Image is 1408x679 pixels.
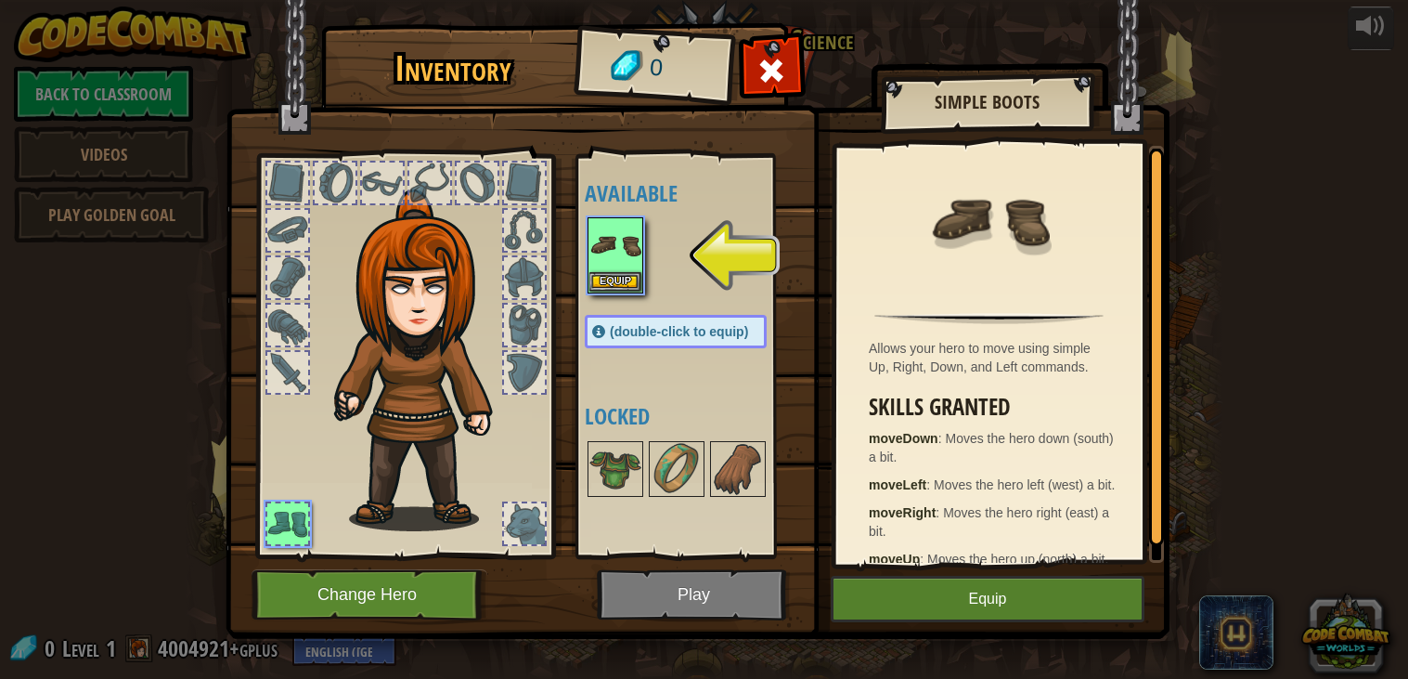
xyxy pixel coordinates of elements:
span: : [938,431,946,446]
span: Moves the hero left (west) a bit. [934,477,1115,492]
h3: Skills Granted [869,395,1118,420]
div: Allows your hero to move using simple Up, Right, Down, and Left commands. [869,339,1118,376]
button: Equip [831,576,1144,622]
strong: moveDown [869,431,938,446]
h4: Locked [585,404,804,428]
strong: moveRight [869,505,936,520]
h2: Simple Boots [899,92,1074,112]
span: : [936,505,943,520]
span: Moves the hero up (north) a bit. [927,552,1108,567]
button: Equip [589,272,641,292]
img: portrait.png [712,443,764,495]
strong: moveUp [869,552,920,567]
span: Moves the hero down (south) a bit. [869,431,1114,464]
img: hair_f2.png [326,189,525,531]
strong: moveLeft [869,477,926,492]
span: (double-click to equip) [610,324,748,339]
img: portrait.png [589,219,641,271]
img: hr.png [874,313,1104,324]
h1: Inventory [334,49,571,88]
h4: Available [585,181,804,205]
span: : [920,552,927,567]
img: portrait.png [929,160,1050,281]
img: portrait.png [651,443,703,495]
span: 0 [649,51,665,85]
img: portrait.png [589,443,641,495]
button: Change Hero [252,569,487,620]
span: Moves the hero right (east) a bit. [869,505,1109,539]
span: : [926,477,934,492]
